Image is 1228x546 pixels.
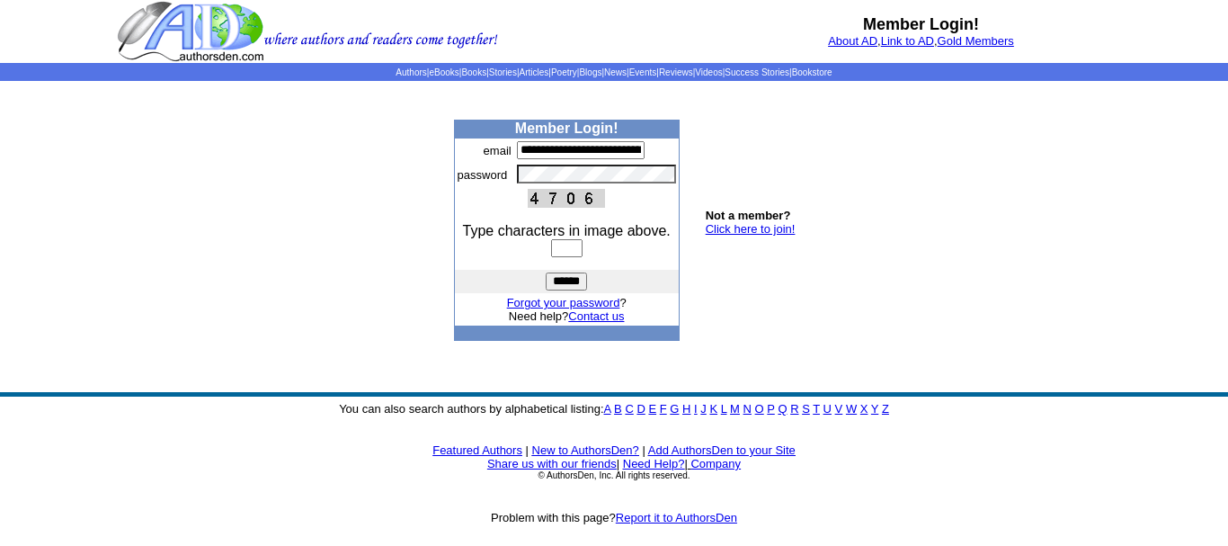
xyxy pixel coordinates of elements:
a: Share us with our friends [487,457,617,470]
a: Report it to AuthorsDen [616,511,737,524]
a: Blogs [579,67,601,77]
a: J [700,402,707,416]
a: M [730,402,740,416]
font: Problem with this page? [491,511,737,524]
font: | [684,457,741,470]
a: T [813,402,820,416]
a: Videos [695,67,722,77]
font: | [617,457,619,470]
a: Y [871,402,878,416]
font: Need help? [509,309,625,323]
a: Forgot your password [507,296,620,309]
font: © AuthorsDen, Inc. All rights reserved. [538,470,690,480]
a: Books [461,67,486,77]
a: Link to AD [881,34,934,48]
a: X [860,402,868,416]
span: | | | | | | | | | | | | [396,67,832,77]
a: Events [629,67,657,77]
font: Type characters in image above. [463,223,671,238]
a: G [670,402,679,416]
a: K [709,402,717,416]
a: Articles [520,67,549,77]
a: Poetry [551,67,577,77]
a: N [743,402,752,416]
a: L [721,402,727,416]
font: | [526,443,529,457]
font: | [642,443,645,457]
a: U [823,402,832,416]
font: password [458,168,508,182]
a: C [625,402,633,416]
a: Click here to join! [706,222,796,236]
font: You can also search authors by alphabetical listing: [339,402,889,416]
a: O [755,402,764,416]
a: Gold Members [938,34,1014,48]
a: I [694,402,698,416]
a: S [802,402,810,416]
font: , , [828,34,1014,48]
a: W [846,402,857,416]
font: email [484,144,512,157]
a: R [790,402,798,416]
b: Member Login! [515,121,618,136]
a: Success Stories [725,67,789,77]
b: Member Login! [863,15,979,33]
a: A [604,402,611,416]
a: Stories [489,67,517,77]
a: Bookstore [792,67,832,77]
a: Contact us [568,309,624,323]
a: Q [778,402,787,416]
b: Not a member? [706,209,791,222]
a: E [648,402,656,416]
a: V [835,402,843,416]
a: B [614,402,622,416]
a: P [767,402,774,416]
a: eBooks [429,67,458,77]
font: ? [507,296,627,309]
a: Add AuthorsDen to your Site [648,443,796,457]
a: H [682,402,690,416]
a: Featured Authors [432,443,522,457]
a: Authors [396,67,426,77]
a: Need Help? [623,457,685,470]
a: Reviews [659,67,693,77]
a: Company [690,457,741,470]
a: New to AuthorsDen? [532,443,639,457]
a: About AD [828,34,877,48]
a: F [660,402,667,416]
a: News [604,67,627,77]
img: This Is CAPTCHA Image [528,189,605,208]
a: D [636,402,645,416]
a: Z [882,402,889,416]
